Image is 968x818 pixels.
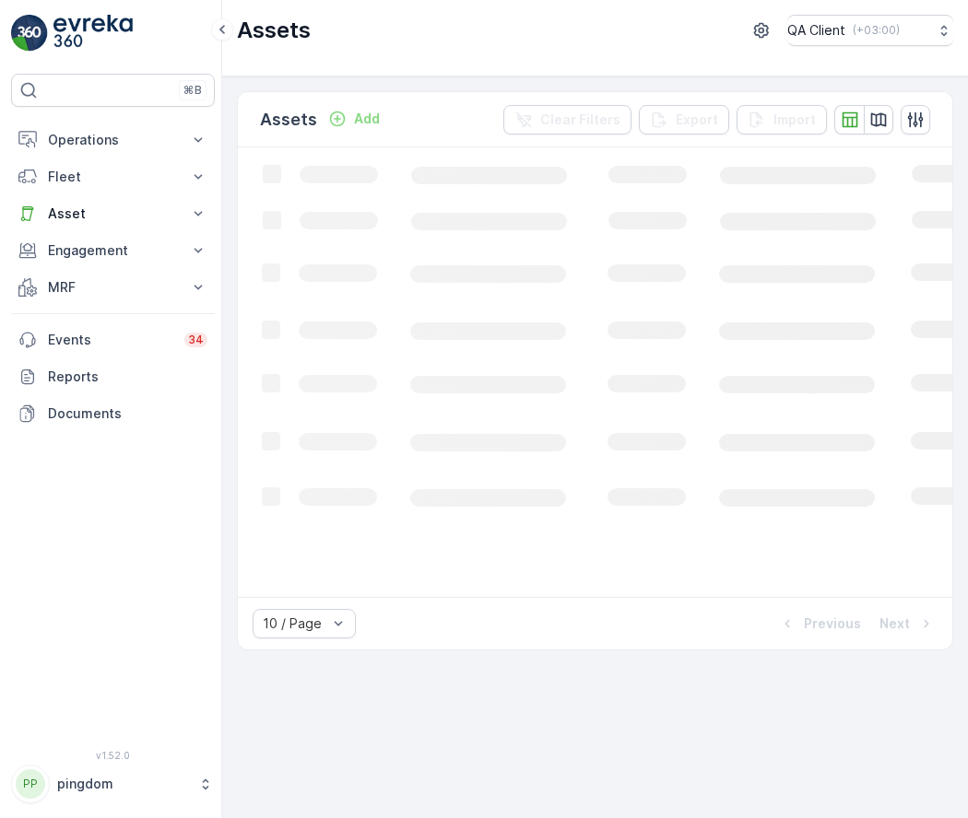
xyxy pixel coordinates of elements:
button: Add [321,108,387,130]
p: 34 [188,333,204,347]
img: logo_light-DOdMpM7g.png [53,15,133,52]
p: Reports [48,368,207,386]
button: MRF [11,269,215,306]
a: Documents [11,395,215,432]
button: QA Client(+03:00) [787,15,953,46]
p: ⌘B [183,83,202,98]
p: Clear Filters [540,111,620,129]
p: Assets [237,16,311,45]
div: PP [16,769,45,799]
p: ( +03:00 ) [853,23,900,38]
button: Import [737,105,827,134]
p: Documents [48,404,207,423]
p: Previous [804,614,861,633]
button: Engagement [11,232,215,269]
button: Export [639,105,729,134]
button: Next [878,613,938,635]
p: Events [48,331,173,349]
p: Asset [48,204,178,223]
button: Asset [11,195,215,232]
p: Import [773,111,816,129]
p: Operations [48,131,178,149]
a: Events34 [11,321,215,358]
button: Clear Filters [503,105,632,134]
span: v 1.52.0 [11,750,215,761]
p: Export [676,111,718,129]
img: logo [11,15,48,52]
button: PPpingdom [11,765,215,803]
p: pingdom [57,775,189,793]
p: Next [879,614,910,633]
p: Fleet [48,168,178,186]
p: MRF [48,278,178,297]
button: Previous [776,613,863,635]
p: Assets [260,107,317,133]
p: QA Client [787,21,845,40]
button: Operations [11,122,215,158]
button: Fleet [11,158,215,195]
a: Reports [11,358,215,395]
p: Engagement [48,241,178,260]
p: Add [354,110,380,128]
